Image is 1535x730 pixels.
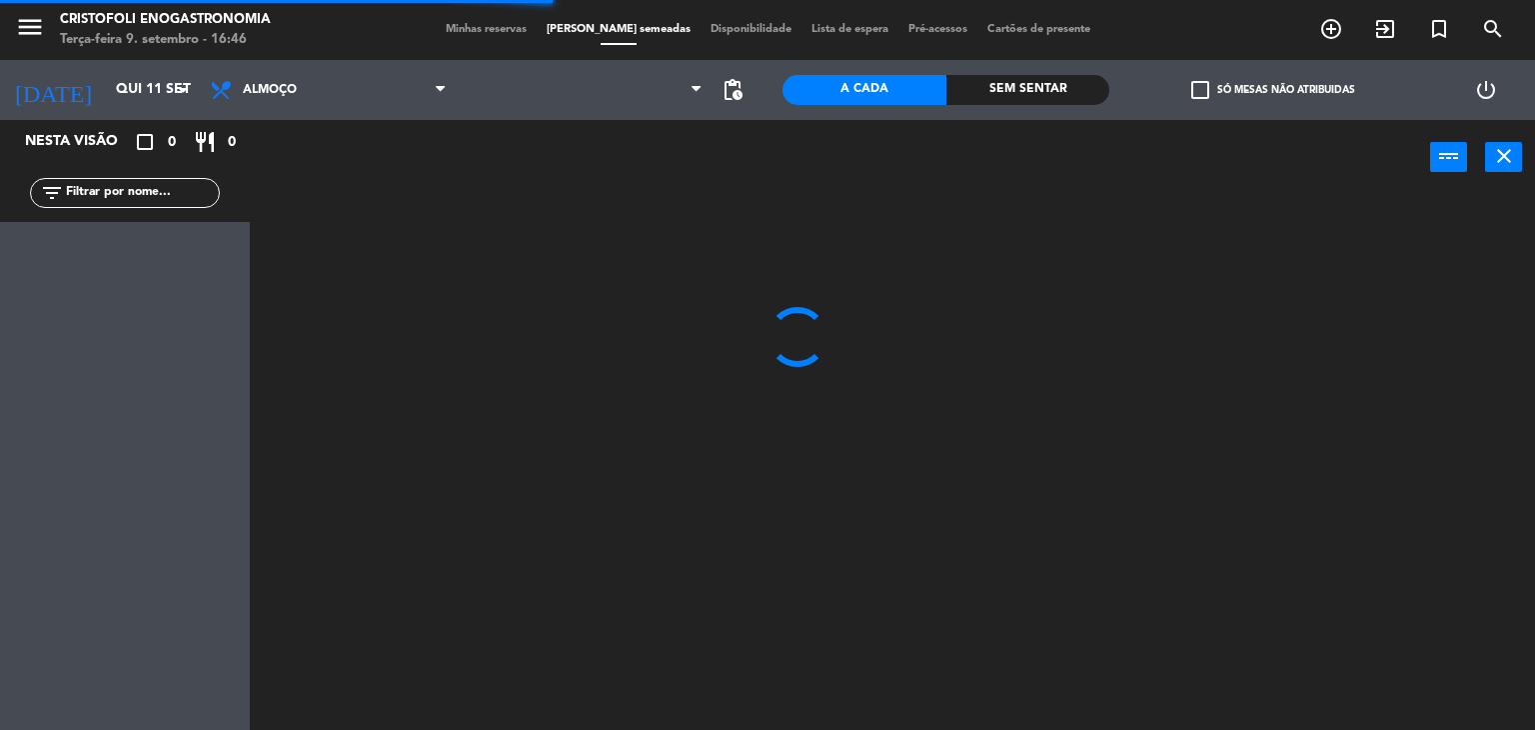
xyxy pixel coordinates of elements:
[1437,144,1461,168] i: power_input
[782,75,946,105] div: A cada
[168,131,176,154] span: 0
[243,83,297,97] span: Almoço
[537,24,701,35] span: [PERSON_NAME] semeadas
[60,10,271,30] div: Cristofoli Enogastronomia
[228,131,236,154] span: 0
[977,24,1100,35] span: Cartões de presente
[10,130,144,154] div: Nesta visão
[40,181,64,205] i: filter_list
[1492,144,1516,168] i: close
[1481,17,1505,41] i: search
[1373,17,1397,41] i: exit_to_app
[60,30,271,50] div: Terça-feira 9. setembro - 16:46
[701,24,801,35] span: Disponibilidade
[946,75,1110,105] div: Sem sentar
[1319,17,1343,41] i: add_circle_outline
[171,78,195,102] i: arrow_drop_down
[1474,78,1498,102] i: power_settings_new
[436,24,537,35] span: Minhas reservas
[1485,142,1522,172] button: close
[1427,17,1451,41] i: turned_in_not
[133,130,157,154] i: crop_square
[801,24,898,35] span: Lista de espera
[898,24,977,35] span: Pré-acessos
[193,130,217,154] i: restaurant
[15,12,45,49] button: menu
[64,182,219,204] input: Filtrar por nome...
[721,78,745,102] span: pending_actions
[15,12,45,42] i: menu
[1430,142,1467,172] button: power_input
[1191,81,1209,99] span: check_box_outline_blank
[1191,81,1355,99] label: Só mesas não atribuidas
